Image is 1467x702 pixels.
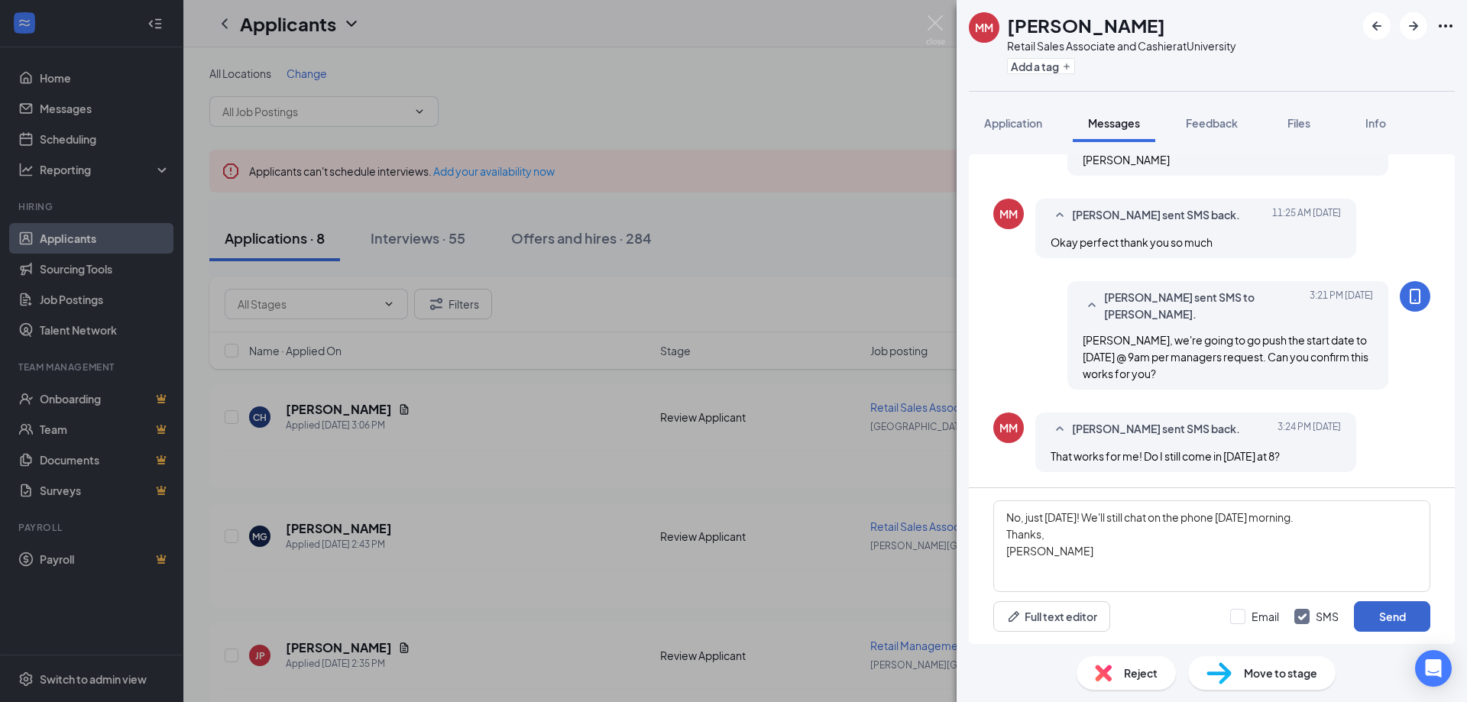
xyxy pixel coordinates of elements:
[1368,17,1386,35] svg: ArrowLeftNew
[1088,116,1140,130] span: Messages
[1354,601,1430,632] button: Send
[1072,420,1240,438] span: [PERSON_NAME] sent SMS back.
[1006,609,1022,624] svg: Pen
[1083,333,1368,380] span: [PERSON_NAME], we're going to go push the start date to [DATE] @ 9am per managers request. Can yo...
[1007,58,1075,74] button: PlusAdd a tag
[1007,38,1236,53] div: Retail Sales Associate and Cashier at University
[1287,116,1310,130] span: Files
[1007,12,1165,38] h1: [PERSON_NAME]
[999,420,1018,435] div: MM
[984,116,1042,130] span: Application
[993,601,1110,632] button: Full text editorPen
[999,206,1018,222] div: MM
[1051,206,1069,225] svg: SmallChevronUp
[1400,12,1427,40] button: ArrowRight
[1244,665,1317,681] span: Move to stage
[1404,17,1423,35] svg: ArrowRight
[993,500,1430,592] textarea: No, just [DATE]! We'll still chat on the phone [DATE] morning. Thanks, [PERSON_NAME]
[1051,235,1213,249] span: Okay perfect thank you so much
[1062,62,1071,71] svg: Plus
[1310,289,1373,322] span: [DATE] 3:21 PM
[1365,116,1386,130] span: Info
[1124,665,1158,681] span: Reject
[1051,449,1280,463] span: That works for me! Do I still come in [DATE] at 8?
[1363,12,1391,40] button: ArrowLeftNew
[1406,287,1424,306] svg: MobileSms
[975,20,993,35] div: MM
[1278,420,1341,438] span: [DATE] 3:24 PM
[1436,17,1455,35] svg: Ellipses
[1072,206,1240,225] span: [PERSON_NAME] sent SMS back.
[1083,296,1101,315] svg: SmallChevronUp
[1051,420,1069,438] svg: SmallChevronUp
[1104,289,1304,322] span: [PERSON_NAME] sent SMS to [PERSON_NAME].
[1272,206,1341,225] span: [DATE] 11:25 AM
[1415,650,1452,687] div: Open Intercom Messenger
[1186,116,1238,130] span: Feedback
